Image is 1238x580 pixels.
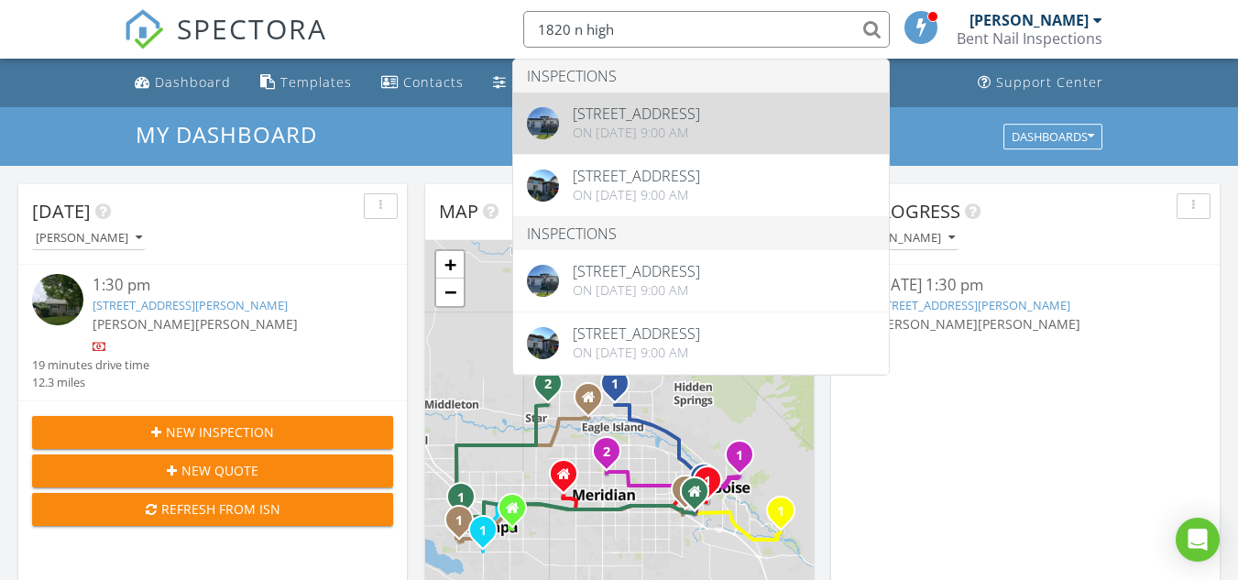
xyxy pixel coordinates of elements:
[527,327,559,359] img: cover.jpg
[32,226,146,251] button: [PERSON_NAME]
[527,170,559,202] img: cover.jpg
[845,226,959,251] button: [PERSON_NAME]
[978,315,1080,333] span: [PERSON_NAME]
[93,274,364,297] div: 1:30 pm
[573,264,700,279] div: [STREET_ADDRESS]
[32,374,149,391] div: 12.3 miles
[436,279,464,306] a: Zoom out
[457,492,465,505] i: 1
[47,499,378,519] div: Refresh from ISN
[611,378,619,391] i: 1
[970,66,1111,100] a: Support Center
[195,315,298,333] span: [PERSON_NAME]
[544,378,552,391] i: 2
[573,345,700,360] div: On [DATE] 9:00 am
[461,497,472,508] div: 2021 W Grouse St, Nampa, ID 83651
[548,383,559,394] div: 1700 N Black Elm Ln, Star, ID 83669
[93,315,195,333] span: [PERSON_NAME]
[845,274,1206,356] a: [DATE] 1:30 pm [STREET_ADDRESS][PERSON_NAME] [PERSON_NAME][PERSON_NAME]
[439,199,478,224] span: Map
[403,73,464,91] div: Contacts
[875,297,1070,313] a: [STREET_ADDRESS][PERSON_NAME]
[513,217,889,250] li: Inspections
[707,480,718,491] div: 310 S Harding St, Boise, ID 83705
[777,506,784,519] i: 1
[177,9,327,48] span: SPECTORA
[875,315,978,333] span: [PERSON_NAME]
[181,461,258,480] span: New Quote
[573,169,700,183] div: [STREET_ADDRESS]
[695,491,706,502] div: 5981 W Overland Rd., Boise ID 83709
[124,25,327,63] a: SPECTORA
[374,66,471,100] a: Contacts
[455,515,463,528] i: 1
[573,326,700,341] div: [STREET_ADDRESS]
[32,274,393,391] a: 1:30 pm [STREET_ADDRESS][PERSON_NAME] [PERSON_NAME][PERSON_NAME] 19 minutes drive time 12.3 miles
[479,525,487,538] i: 1
[607,451,618,462] div: 474 E Addeson St, Meridian, ID 83646
[573,188,700,202] div: On [DATE] 9:00 am
[136,119,317,149] span: My Dashboard
[527,107,559,139] img: 8954636%2Fcover_photos%2FI537y8yaQPoPGOBK1pF0%2Foriginal.jpg
[436,251,464,279] a: Zoom in
[970,11,1089,29] div: [PERSON_NAME]
[486,66,574,100] a: Settings
[1003,124,1102,149] button: Dashboards
[564,474,575,485] div: 368 N. Tessa Ln., Meridian ID 83642
[875,274,1176,297] div: [DATE] 1:30 pm
[603,446,610,459] i: 2
[93,297,288,313] a: [STREET_ADDRESS][PERSON_NAME]
[155,73,231,91] div: Dashboard
[957,29,1102,48] div: Bent Nail Inspections
[32,416,393,449] button: New Inspection
[845,199,960,224] span: In Progress
[849,232,955,245] div: [PERSON_NAME]
[32,493,393,526] button: Refresh from ISN
[483,530,494,541] div: 5543 W Bridal Veil, Nampa, ID 83686
[1176,518,1220,562] div: Open Intercom Messenger
[32,274,83,325] img: 9363257%2Fcover_photos%2F8oniCGU2oALhmYHuLi9u%2Fsmall.jpg
[573,283,700,298] div: On [DATE] 9:00 am
[704,476,711,488] i: 1
[573,126,700,140] div: On [DATE] 9:00 am
[573,106,700,121] div: [STREET_ADDRESS]
[513,60,889,93] li: Inspections
[740,454,750,465] div: 1702 N Mockbee Pl, Boise, ID 83702
[1012,130,1094,143] div: Dashboards
[781,510,792,521] div: 3733 S Harris Ranch Ave, Boise, ID 83716
[615,383,626,394] div: 1195 N Arrano Farms Ln, Eagle, ID 83616
[32,356,149,374] div: 19 minutes drive time
[253,66,359,100] a: Templates
[512,508,523,519] div: 3315 Parkview Way, Nampa ID 83687
[523,11,890,48] input: Search everything...
[736,450,743,463] i: 1
[996,73,1103,91] div: Support Center
[32,454,393,487] button: New Quote
[124,9,164,49] img: The Best Home Inspection Software - Spectora
[32,199,91,224] span: [DATE]
[280,73,352,91] div: Templates
[36,232,142,245] div: [PERSON_NAME]
[127,66,238,100] a: Dashboard
[166,422,274,442] span: New Inspection
[459,520,470,531] div: 1026 South River Stone Drive, Nampa, ID 83686
[527,265,559,297] img: 8954636%2Fcover_photos%2FI537y8yaQPoPGOBK1pF0%2Foriginal.jpg
[588,397,599,408] div: 225 S Linder Rd Apt F104, Eagle ID 83616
